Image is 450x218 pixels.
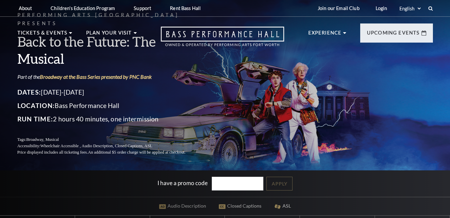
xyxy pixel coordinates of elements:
[40,144,152,148] span: Wheelchair Accessible , Audio Description, Closed Captions, ASL
[17,102,55,109] span: Location:
[308,29,342,41] p: Experience
[40,73,152,80] a: Broadway at the Bass Series presented by PNC Bank
[17,137,202,143] p: Tags:
[134,5,151,11] p: Support
[17,114,202,124] p: 2 hours 40 minutes, one intermission
[17,87,202,98] p: [DATE]-[DATE]
[17,73,202,80] p: Part of the
[170,5,201,11] p: Rent Bass Hall
[26,137,59,142] span: Broadway, Musical
[51,5,115,11] p: Children's Education Program
[367,29,420,41] p: Upcoming Events
[17,100,202,111] p: Bass Performance Hall
[17,29,68,41] p: Tickets & Events
[17,149,202,156] p: Price displayed includes all ticketing fees.
[157,179,208,186] label: I have a promo code
[19,5,32,11] p: About
[398,5,422,12] select: Select:
[17,88,41,96] span: Dates:
[17,143,202,149] p: Accessibility:
[88,150,185,155] span: An additional $5 order charge will be applied at checkout.
[86,29,132,41] p: Plan Your Visit
[17,115,53,123] span: Run Time:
